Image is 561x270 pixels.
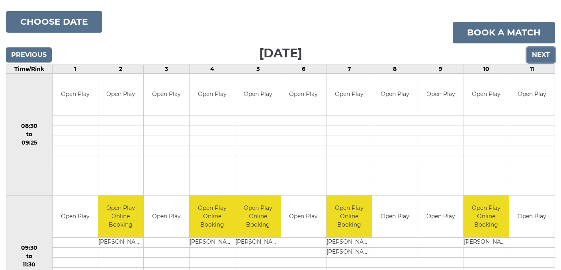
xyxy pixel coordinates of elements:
[372,196,418,237] td: Open Play
[527,47,555,63] input: Next
[463,237,509,247] td: [PERSON_NAME]
[509,65,555,73] td: 11
[235,237,281,247] td: [PERSON_NAME]
[326,247,372,257] td: [PERSON_NAME]
[463,196,509,237] td: Open Play Online Booking
[418,74,463,115] td: Open Play
[6,73,53,196] td: 08:30 to 09:25
[463,74,509,115] td: Open Play
[418,196,463,237] td: Open Play
[235,196,281,237] td: Open Play Online Booking
[281,65,326,73] td: 6
[463,65,509,73] td: 10
[98,65,144,73] td: 2
[326,74,372,115] td: Open Play
[281,196,326,237] td: Open Play
[6,65,53,73] td: Time/Rink
[52,65,98,73] td: 1
[190,65,235,73] td: 4
[6,11,102,33] button: Choose date
[509,196,555,237] td: Open Play
[453,22,555,43] a: Book a match
[98,196,144,237] td: Open Play Online Booking
[53,74,98,115] td: Open Play
[98,237,144,247] td: [PERSON_NAME]
[190,196,235,237] td: Open Play Online Booking
[235,74,281,115] td: Open Play
[98,74,144,115] td: Open Play
[281,74,326,115] td: Open Play
[418,65,463,73] td: 9
[6,47,52,63] input: Previous
[372,65,418,73] td: 8
[144,196,189,237] td: Open Play
[144,74,189,115] td: Open Play
[326,237,372,247] td: [PERSON_NAME]
[326,196,372,237] td: Open Play Online Booking
[235,65,281,73] td: 5
[372,74,418,115] td: Open Play
[509,74,555,115] td: Open Play
[53,196,98,237] td: Open Play
[144,65,190,73] td: 3
[190,237,235,247] td: [PERSON_NAME]
[190,74,235,115] td: Open Play
[326,65,372,73] td: 7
